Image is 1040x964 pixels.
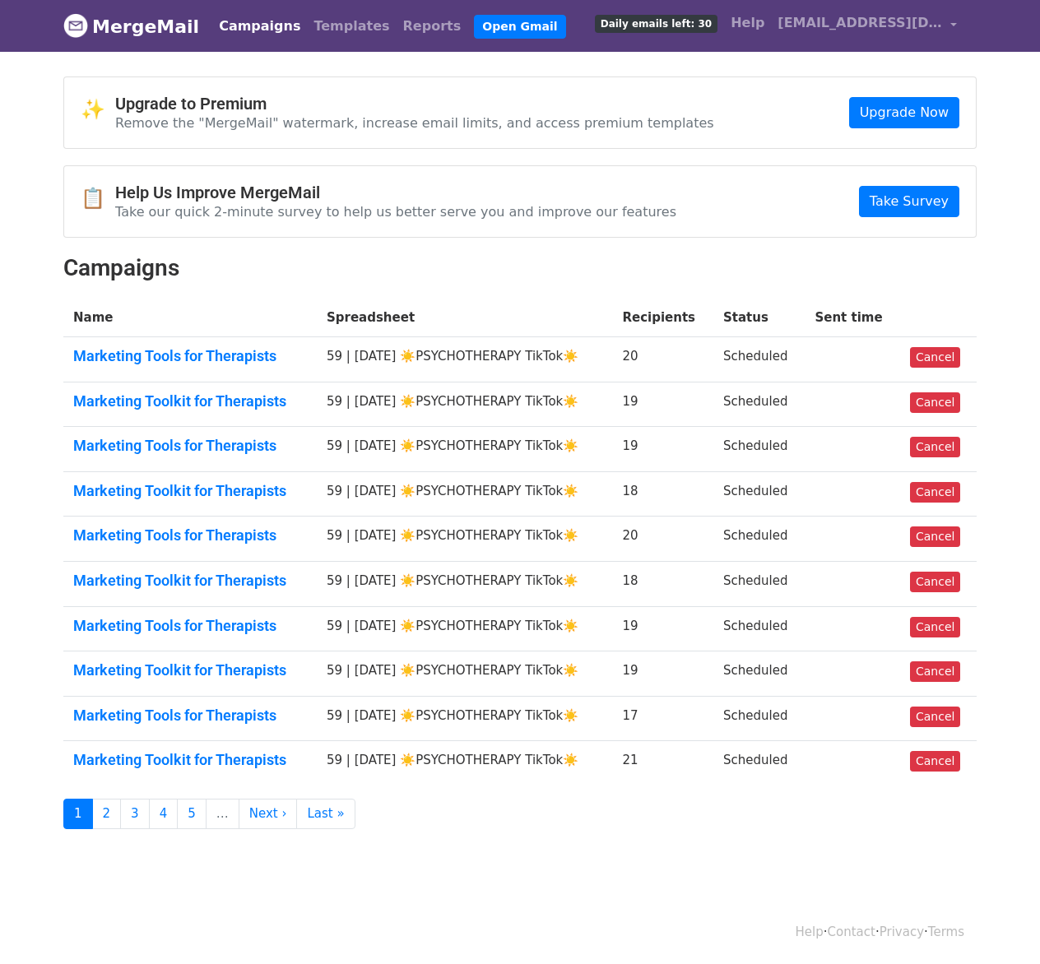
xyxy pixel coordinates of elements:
td: 21 [612,741,713,786]
td: Scheduled [713,696,805,741]
img: MergeMail logo [63,13,88,38]
th: Recipients [612,299,713,337]
a: Cancel [910,572,960,592]
a: 3 [120,799,150,829]
a: Marketing Tools for Therapists [73,347,307,365]
td: 19 [612,606,713,651]
td: 18 [612,562,713,607]
td: 59 | [DATE] ☀️PSYCHOTHERAPY TikTok☀️ [317,471,612,517]
a: 1 [63,799,93,829]
a: Cancel [910,751,960,772]
td: Scheduled [713,427,805,472]
td: Scheduled [713,562,805,607]
h4: Upgrade to Premium [115,94,714,114]
td: 20 [612,517,713,562]
a: Templates [307,10,396,43]
td: 19 [612,382,713,427]
a: MergeMail [63,9,199,44]
a: Contact [828,925,875,939]
td: Scheduled [713,337,805,382]
a: Marketing Tools for Therapists [73,526,307,545]
td: 19 [612,651,713,697]
td: 59 | [DATE] ☀️PSYCHOTHERAPY TikTok☀️ [317,651,612,697]
a: Cancel [910,617,960,637]
a: Reports [397,10,468,43]
td: Scheduled [713,382,805,427]
a: Marketing Toolkit for Therapists [73,482,307,500]
td: 59 | [DATE] ☀️PSYCHOTHERAPY TikTok☀️ [317,337,612,382]
a: Next › [239,799,298,829]
td: Scheduled [713,741,805,786]
a: Upgrade Now [849,97,959,128]
td: Scheduled [713,606,805,651]
a: 5 [177,799,207,829]
h4: Help Us Improve MergeMail [115,183,676,202]
a: Marketing Tools for Therapists [73,437,307,455]
span: Daily emails left: 30 [595,15,717,33]
td: 59 | [DATE] ☀️PSYCHOTHERAPY TikTok☀️ [317,696,612,741]
p: Take our quick 2-minute survey to help us better serve you and improve our features [115,203,676,220]
a: [EMAIL_ADDRESS][DOMAIN_NAME] [771,7,963,45]
a: Terms [928,925,964,939]
a: Cancel [910,347,960,368]
td: Scheduled [713,471,805,517]
td: 59 | [DATE] ☀️PSYCHOTHERAPY TikTok☀️ [317,517,612,562]
a: Cancel [910,482,960,503]
td: 20 [612,337,713,382]
th: Status [713,299,805,337]
span: ✨ [81,98,115,122]
th: Name [63,299,317,337]
a: Marketing Toolkit for Therapists [73,661,307,679]
a: Cancel [910,707,960,727]
a: Marketing Toolkit for Therapists [73,392,307,410]
a: Help [796,925,824,939]
h2: Campaigns [63,254,977,282]
a: Marketing Toolkit for Therapists [73,751,307,769]
a: Privacy [880,925,924,939]
a: Marketing Tools for Therapists [73,617,307,635]
td: Scheduled [713,651,805,697]
a: Cancel [910,392,960,413]
a: Daily emails left: 30 [588,7,724,39]
a: 2 [92,799,122,829]
a: Take Survey [859,186,959,217]
a: Help [724,7,771,39]
td: 59 | [DATE] ☀️PSYCHOTHERAPY TikTok☀️ [317,427,612,472]
td: 59 | [DATE] ☀️PSYCHOTHERAPY TikTok☀️ [317,382,612,427]
p: Remove the "MergeMail" watermark, increase email limits, and access premium templates [115,114,714,132]
td: 17 [612,696,713,741]
span: 📋 [81,187,115,211]
th: Sent time [805,299,900,337]
a: 4 [149,799,179,829]
a: Cancel [910,437,960,457]
td: 59 | [DATE] ☀️PSYCHOTHERAPY TikTok☀️ [317,606,612,651]
a: Open Gmail [474,15,565,39]
td: 18 [612,471,713,517]
th: Spreadsheet [317,299,612,337]
a: Marketing Toolkit for Therapists [73,572,307,590]
td: Scheduled [713,517,805,562]
a: Campaigns [212,10,307,43]
span: [EMAIL_ADDRESS][DOMAIN_NAME] [778,13,942,33]
td: 59 | [DATE] ☀️PSYCHOTHERAPY TikTok☀️ [317,741,612,786]
td: 59 | [DATE] ☀️PSYCHOTHERAPY TikTok☀️ [317,562,612,607]
a: Cancel [910,661,960,682]
a: Cancel [910,526,960,547]
a: Last » [296,799,355,829]
a: Marketing Tools for Therapists [73,707,307,725]
td: 19 [612,427,713,472]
